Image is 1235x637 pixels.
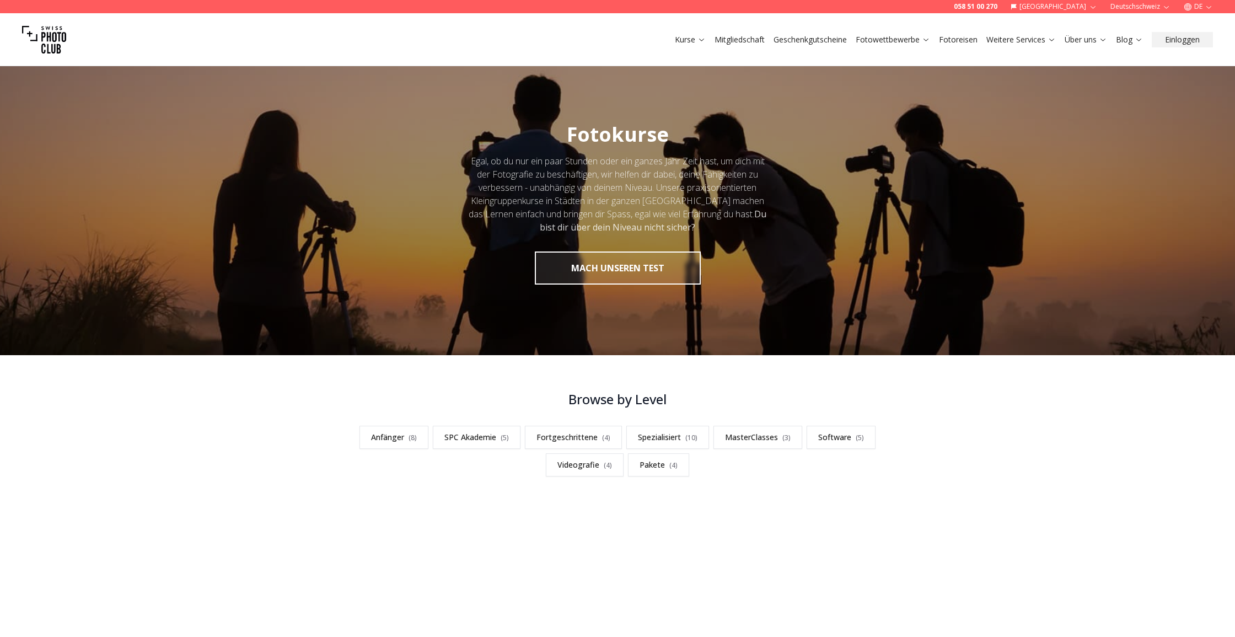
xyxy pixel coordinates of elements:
a: MasterClasses(3) [713,426,802,449]
a: Geschenkgutscheine [774,34,847,45]
span: ( 5 ) [501,433,509,442]
a: Mitgliedschaft [715,34,765,45]
button: Kurse [670,32,710,47]
a: Pakete(4) [628,453,689,477]
span: ( 3 ) [782,433,791,442]
span: ( 8 ) [409,433,417,442]
span: ( 4 ) [602,433,610,442]
a: Weitere Services [986,34,1056,45]
a: Über uns [1065,34,1107,45]
a: Fotowettbewerbe [856,34,930,45]
button: Einloggen [1152,32,1213,47]
button: Fotoreisen [935,32,982,47]
span: ( 5 ) [856,433,864,442]
button: Geschenkgutscheine [769,32,851,47]
button: Blog [1111,32,1147,47]
button: MACH UNSEREN TEST [535,251,701,285]
span: ( 10 ) [685,433,697,442]
img: Swiss photo club [22,18,66,62]
span: ( 4 ) [669,461,678,470]
button: Weitere Services [982,32,1060,47]
button: Mitgliedschaft [710,32,769,47]
a: Videografie(4) [546,453,624,477]
a: Spezialisiert(10) [626,426,709,449]
div: Egal, ob du nur ein paar Stunden oder ein ganzes Jahr Zeit hast, um dich mit der Fotografie zu be... [468,154,767,234]
a: SPC Akademie(5) [433,426,520,449]
span: Fotokurse [567,121,669,148]
a: Blog [1116,34,1143,45]
button: Über uns [1060,32,1111,47]
a: Software(5) [807,426,876,449]
a: Anfänger(8) [359,426,428,449]
button: Fotowettbewerbe [851,32,935,47]
a: Kurse [675,34,706,45]
a: 058 51 00 270 [954,2,997,11]
h3: Browse by Level [344,390,891,408]
a: Fortgeschrittene(4) [525,426,622,449]
a: Fotoreisen [939,34,978,45]
span: ( 4 ) [604,461,612,470]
